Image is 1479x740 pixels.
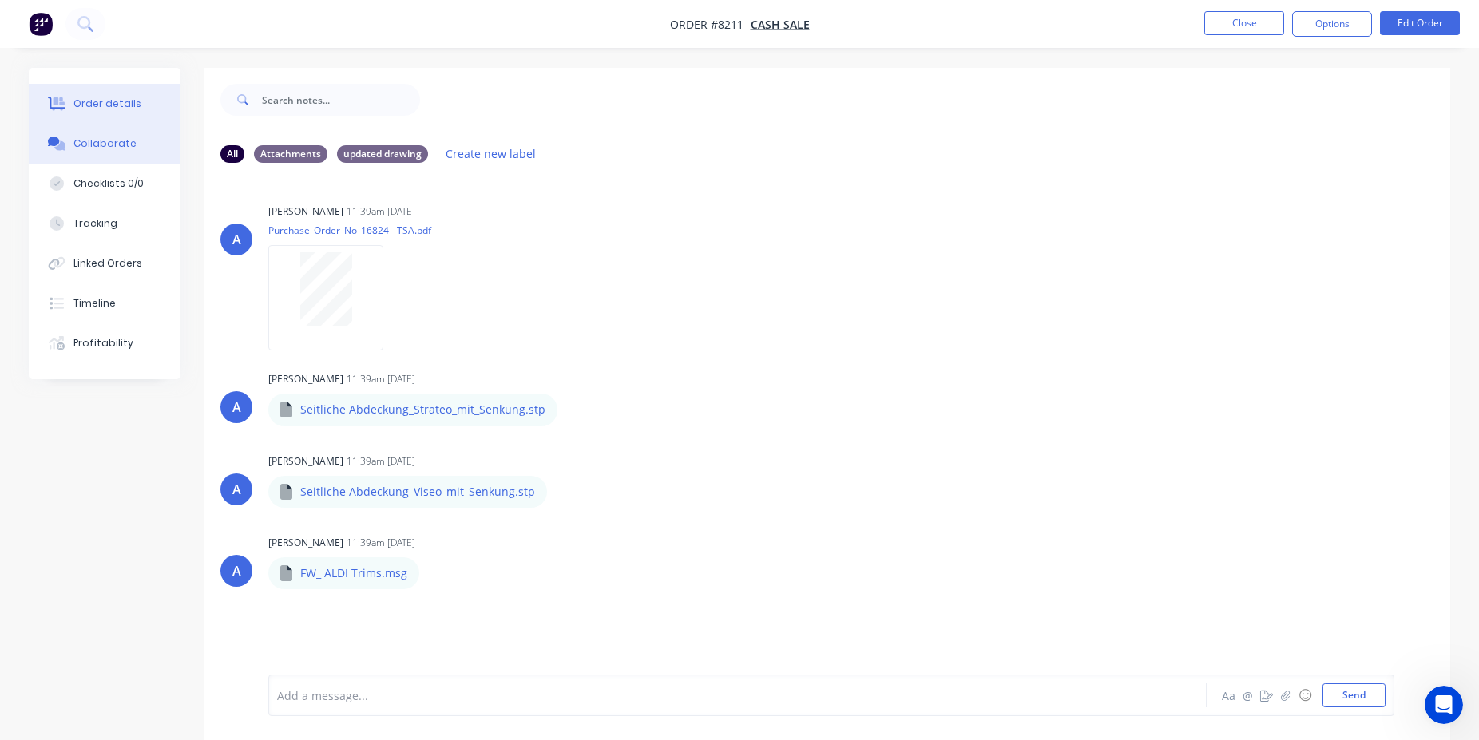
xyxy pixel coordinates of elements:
[438,143,545,164] button: Create new label
[29,204,180,243] button: Tracking
[1425,686,1463,724] iframe: Intercom live chat
[262,84,420,116] input: Search notes...
[347,372,415,386] div: 11:39am [DATE]
[1295,686,1314,705] button: ☺
[29,164,180,204] button: Checklists 0/0
[347,204,415,219] div: 11:39am [DATE]
[29,283,180,323] button: Timeline
[232,480,241,499] div: A
[29,12,53,36] img: Factory
[73,97,141,111] div: Order details
[29,243,180,283] button: Linked Orders
[232,561,241,580] div: A
[300,484,535,500] p: Seitliche Abdeckung_Viseo_mit_Senkung.stp
[73,137,137,151] div: Collaborate
[73,336,133,350] div: Profitability
[300,565,407,581] p: FW_ ALDI Trims.msg
[73,216,117,231] div: Tracking
[337,145,428,163] div: updated drawing
[73,296,116,311] div: Timeline
[232,398,241,417] div: A
[220,145,244,163] div: All
[1292,11,1372,37] button: Options
[268,204,343,219] div: [PERSON_NAME]
[29,124,180,164] button: Collaborate
[232,230,241,249] div: A
[268,454,343,469] div: [PERSON_NAME]
[268,536,343,550] div: [PERSON_NAME]
[347,536,415,550] div: 11:39am [DATE]
[29,84,180,124] button: Order details
[1322,683,1386,707] button: Send
[1380,11,1460,35] button: Edit Order
[347,454,415,469] div: 11:39am [DATE]
[73,256,142,271] div: Linked Orders
[73,176,144,191] div: Checklists 0/0
[670,17,751,32] span: Order #8211 -
[254,145,327,163] div: Attachments
[1204,11,1284,35] button: Close
[268,372,343,386] div: [PERSON_NAME]
[1238,686,1257,705] button: @
[1219,686,1238,705] button: Aa
[29,323,180,363] button: Profitability
[300,402,545,417] p: Seitliche Abdeckung_Strateo_mit_Senkung.stp
[751,17,810,32] a: Cash Sale
[268,224,431,237] p: Purchase_Order_No_16824 - TSA.pdf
